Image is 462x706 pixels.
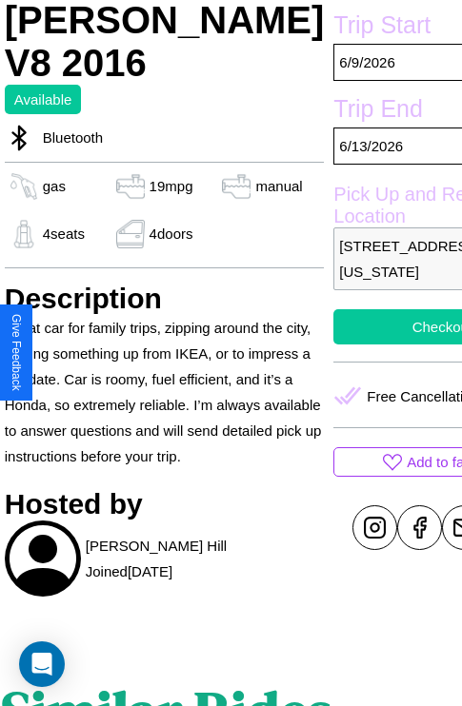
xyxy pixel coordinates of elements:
[10,314,23,391] div: Give Feedback
[150,221,193,246] p: 4 doors
[150,173,193,199] p: 19 mpg
[86,559,172,584] p: Joined [DATE]
[111,172,150,201] img: gas
[43,221,85,246] p: 4 seats
[86,533,227,559] p: [PERSON_NAME] Hill
[19,641,65,687] div: Open Intercom Messenger
[5,172,43,201] img: gas
[43,173,66,199] p: gas
[5,220,43,248] img: gas
[14,87,72,112] p: Available
[5,283,325,315] h3: Description
[111,220,150,248] img: gas
[217,172,255,201] img: gas
[5,315,325,469] p: Great car for family trips, zipping around the city, picking something up from IKEA, or to impres...
[5,488,325,520] h3: Hosted by
[33,125,103,150] p: Bluetooth
[255,173,302,199] p: manual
